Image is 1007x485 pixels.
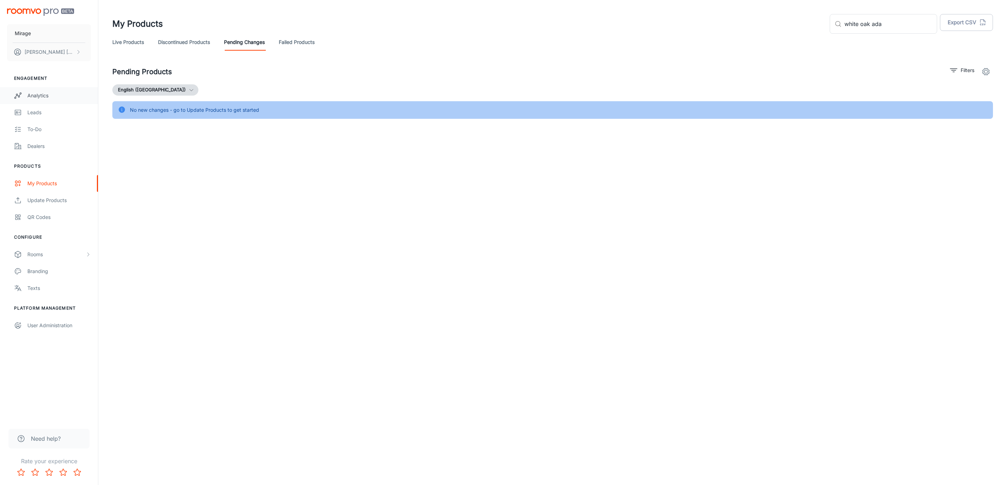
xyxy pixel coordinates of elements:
[27,109,91,116] div: Leads
[27,142,91,150] div: Dealers
[979,65,993,79] button: settings
[940,14,993,31] button: Export CSV
[224,34,265,51] a: Pending Changes
[158,34,210,51] a: Discontinued Products
[130,103,259,117] div: No new changes - go to Update Products to get started
[7,24,91,43] button: Mirage
[279,34,315,51] a: Failed Products
[948,65,976,76] button: filter
[7,8,74,16] img: Roomvo PRO Beta
[27,92,91,99] div: Analytics
[112,66,172,77] h2: Pending Products
[844,14,937,34] input: Search for products
[112,84,198,96] button: English ([GEOGRAPHIC_DATA])
[112,34,144,51] a: Live Products
[112,18,163,30] h1: My Products
[961,66,974,74] p: Filters
[15,30,31,37] p: Mirage
[25,48,74,56] p: [PERSON_NAME] [PERSON_NAME]
[7,43,91,61] button: [PERSON_NAME] [PERSON_NAME]
[27,125,91,133] div: To-do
